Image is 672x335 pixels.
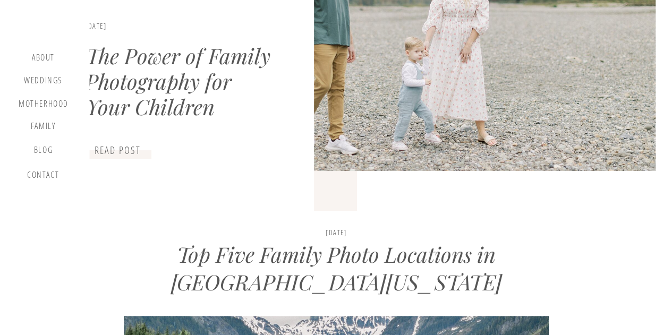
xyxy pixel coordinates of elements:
h3: [DATE] [272,228,401,241]
a: blog [28,145,59,160]
a: The Power of Family Photography for Your Children [86,41,270,121]
a: Family [23,121,63,135]
a: contact [25,170,61,184]
a: motherhood [19,99,69,110]
a: about [28,53,59,65]
a: read post [86,144,150,157]
a: Weddings [23,75,63,89]
h3: [DATE] [86,22,215,35]
a: Top Five Family Photo Locations in [GEOGRAPHIC_DATA][US_STATE] [171,240,502,296]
